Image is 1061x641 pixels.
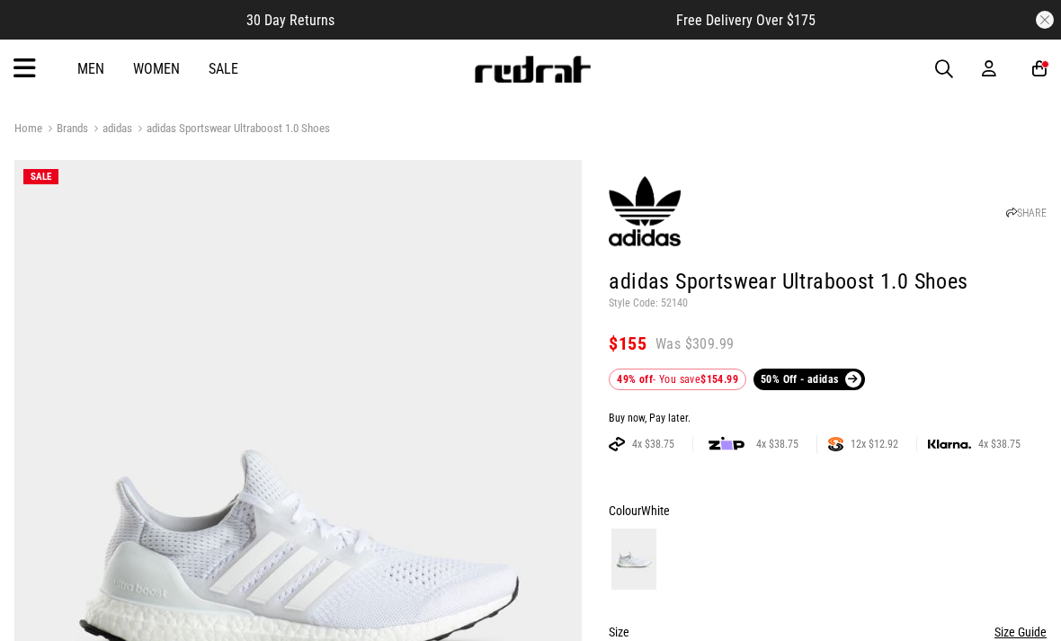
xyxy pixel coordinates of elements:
[132,121,330,138] a: adidas Sportswear Ultraboost 1.0 Shoes
[14,121,42,135] a: Home
[609,369,746,390] div: - You save
[609,268,1047,297] h1: adidas Sportswear Ultraboost 1.0 Shoes
[700,373,738,386] b: $154.99
[77,60,104,77] a: Men
[828,437,843,451] img: SPLITPAY
[753,369,865,390] a: 50% Off - adidas
[676,12,816,29] span: Free Delivery Over $175
[655,334,734,354] span: Was $309.99
[609,437,625,451] img: AFTERPAY
[370,11,640,29] iframe: Customer reviews powered by Trustpilot
[88,121,132,138] a: adidas
[473,56,592,83] img: Redrat logo
[42,121,88,138] a: Brands
[971,437,1028,451] span: 4x $38.75
[611,529,656,590] img: White
[609,297,1047,311] p: Style Code: 52140
[625,437,682,451] span: 4x $38.75
[31,171,51,183] span: SALE
[609,500,1047,521] div: Colour
[1006,207,1047,219] a: SHARE
[709,435,744,453] img: zip
[133,60,180,77] a: Women
[617,373,653,386] b: 49% off
[209,60,238,77] a: Sale
[609,333,646,354] span: $155
[928,440,971,450] img: KLARNA
[749,437,806,451] span: 4x $38.75
[246,12,334,29] span: 30 Day Returns
[843,437,905,451] span: 12x $12.92
[641,503,670,518] span: White
[609,412,1047,426] div: Buy now, Pay later.
[609,175,681,247] img: adidas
